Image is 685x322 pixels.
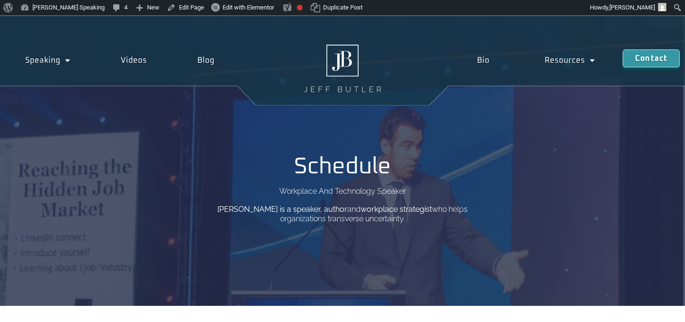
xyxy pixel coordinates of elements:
[450,49,518,71] a: Bio
[623,49,680,67] a: Contact
[450,49,623,71] nav: Menu
[361,205,432,214] b: workplace strategist
[207,205,478,224] p: and who helps organizations transverse uncertainty.
[279,188,406,195] p: Workplace And Technology Speaker
[217,205,347,214] b: [PERSON_NAME] is a speaker, author
[294,155,391,178] h1: Schedule
[635,55,667,62] span: Contact
[96,49,172,71] a: Videos
[517,49,623,71] a: Resources
[172,49,240,71] a: Blog
[223,4,274,11] span: Edit with Elementor
[609,4,655,11] span: [PERSON_NAME]
[297,5,303,10] div: Needs improvement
